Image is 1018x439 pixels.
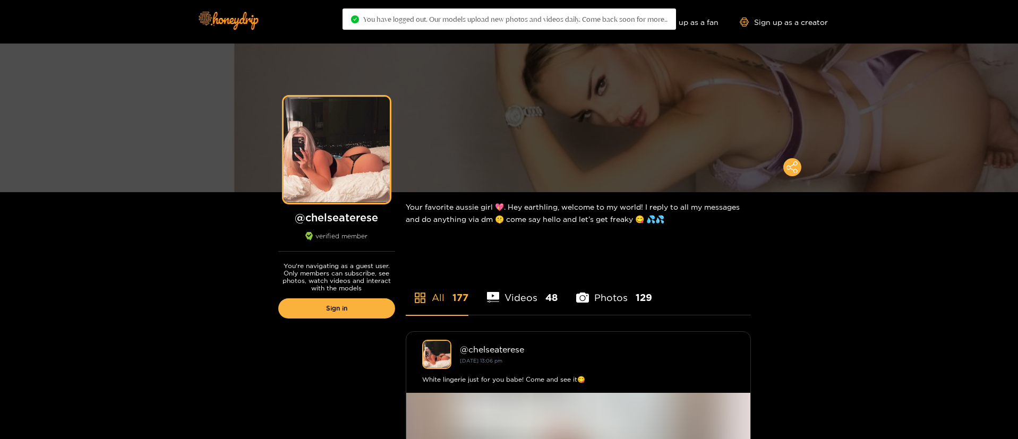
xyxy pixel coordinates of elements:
[278,211,395,224] h1: @ chelseaterese
[363,15,668,23] span: You have logged out. Our models upload new photos and videos daily. Come back soon for more..
[576,267,652,315] li: Photos
[278,262,395,292] p: You're navigating as a guest user. Only members can subscribe, see photos, watch videos and inter...
[545,291,558,304] span: 48
[636,291,652,304] span: 129
[646,18,718,27] a: Sign up as a fan
[460,358,502,364] small: [DATE] 13:06 pm
[414,291,426,304] span: appstore
[452,291,468,304] span: 177
[487,267,558,315] li: Videos
[422,374,734,385] div: White lingerie just for you babe! Come and see it😋
[460,345,734,354] div: @ chelseaterese
[278,298,395,319] a: Sign in
[422,340,451,369] img: chelseaterese
[740,18,828,27] a: Sign up as a creator
[278,232,395,252] div: verified member
[406,192,751,234] div: Your favorite aussie girl 💖. Hey earthling, welcome to my world! I reply to all my messages and d...
[351,15,359,23] span: check-circle
[406,267,468,315] li: All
